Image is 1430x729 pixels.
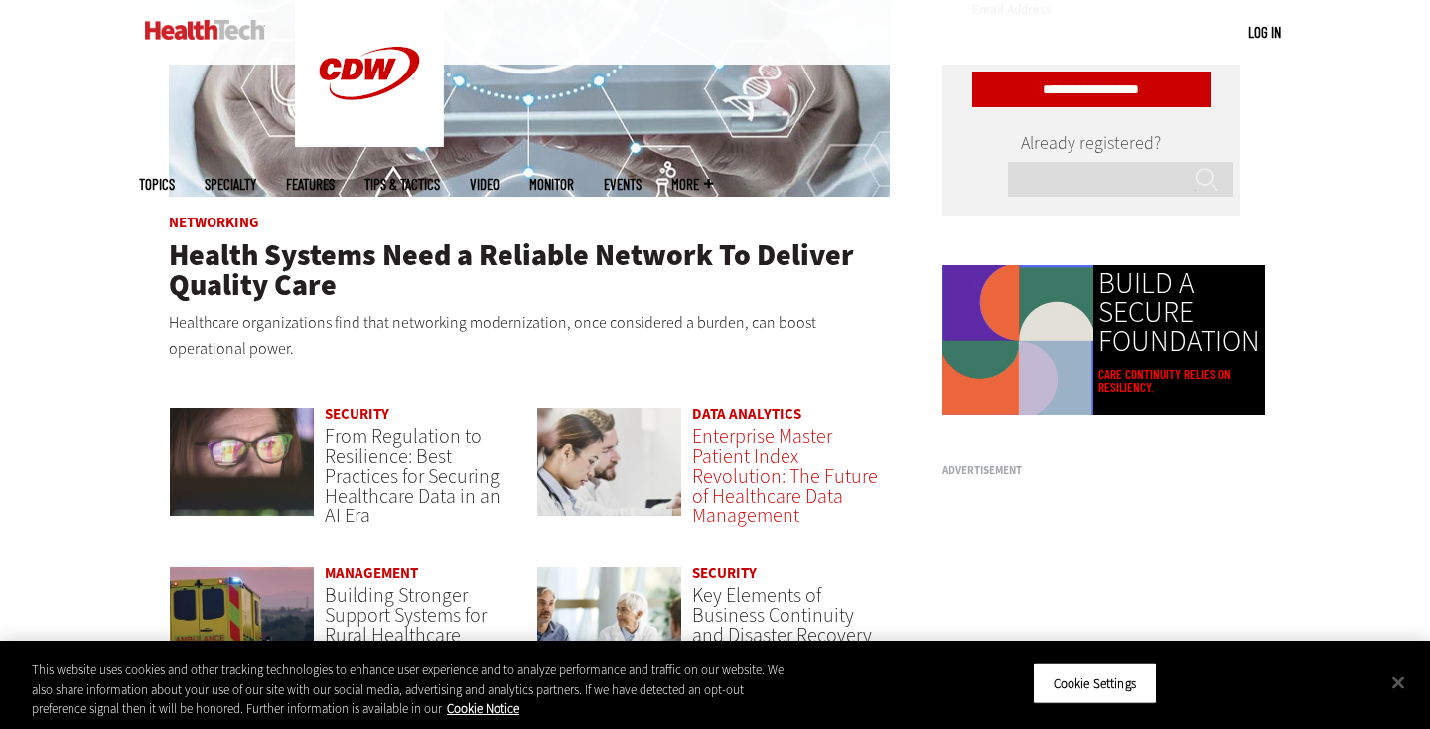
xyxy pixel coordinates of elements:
a: Key Elements of Business Continuity and Disaster Recovery for Healthcare [692,582,872,668]
img: Colorful animated shapes [942,265,1093,416]
a: Video [470,177,500,192]
a: medical researchers look at data on desktop monitor [536,407,682,537]
a: MonITor [529,177,574,192]
a: Management [325,563,418,583]
a: BUILD A SECURE FOUNDATION [1098,269,1260,357]
a: Care continuity relies on resiliency. [1098,368,1260,394]
a: CDW [295,131,444,152]
a: Networking [169,213,259,232]
div: Already registered? [972,137,1211,176]
div: This website uses cookies and other tracking technologies to enhance user experience and to analy... [32,660,786,719]
h3: Advertisement [942,465,1240,476]
img: woman wearing glasses looking at healthcare data on screen [169,407,315,518]
a: Features [286,177,335,192]
a: Events [604,177,642,192]
img: incident response team discusses around a table [536,566,682,677]
span: Topics [139,177,175,192]
a: Security [325,404,389,424]
a: From Regulation to Resilience: Best Practices for Securing Healthcare Data in an AI Era [325,423,500,529]
a: More information about your privacy [447,700,519,717]
a: Health Systems Need a Reliable Network To Deliver Quality Care [169,235,854,305]
a: Building Stronger Support Systems for Rural Healthcare [325,582,487,649]
span: Specialty [205,177,256,192]
a: Data Analytics [692,404,801,424]
img: ambulance driving down country road at sunset [169,566,315,677]
button: Cookie Settings [1033,662,1157,704]
a: woman wearing glasses looking at healthcare data on screen [169,407,315,537]
img: Home [145,20,265,40]
a: Log in [1248,23,1281,41]
p: Healthcare organizations find that networking modernization, once considered a burden, can boost ... [169,310,890,361]
a: Enterprise Master Patient Index Revolution: The Future of Healthcare Data Management [692,423,878,529]
a: Tips & Tactics [364,177,440,192]
div: User menu [1248,22,1281,43]
a: ambulance driving down country road at sunset [169,566,315,696]
a: Security [692,563,757,583]
img: medical researchers look at data on desktop monitor [536,407,682,518]
button: Close [1376,660,1420,704]
span: More [671,177,713,192]
a: incident response team discusses around a table [536,566,682,696]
